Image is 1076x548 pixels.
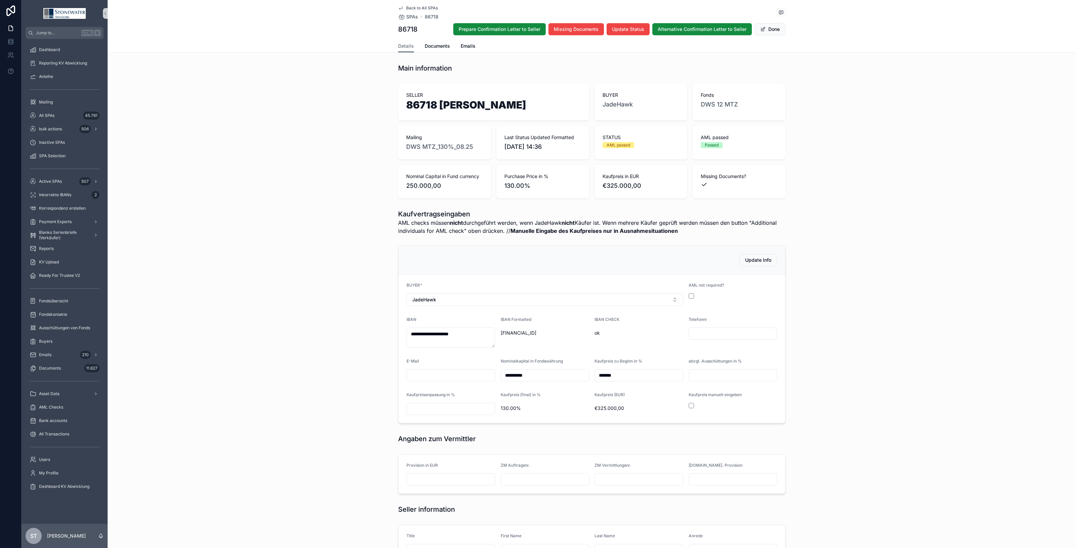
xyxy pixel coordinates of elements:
a: Buyers [26,335,104,347]
a: Documents [425,40,450,53]
strong: Manuelle Eingabe des Kaufpreises nur in Ausnahmesituationen [510,227,678,234]
span: Korrespondenz erstellen [39,206,86,211]
button: Missing Documents [548,23,604,35]
button: Update Status [607,23,650,35]
a: DWS MTZ_130%_08.25 [406,142,473,152]
h1: Angaben zum Vermittler [398,434,476,444]
a: Back to All SPAs [398,5,438,11]
span: Blanko Serienbriefe (Verkäufer) [39,230,88,241]
span: Kaufpreis zu Beginn in % [594,359,642,364]
span: 250.000,00 [406,181,483,191]
a: Asset Data [26,388,104,400]
span: 130.00% [504,181,581,191]
h1: 86718 [398,25,418,34]
span: bulk actions [39,126,62,132]
div: scrollable content [22,39,108,501]
span: Ausschüttungen von Fonds [39,325,90,331]
span: KV Upload [39,259,59,265]
span: My Profile [39,470,59,476]
a: Active SPAs507 [26,175,104,187]
span: AML passed [701,134,777,141]
span: Bank accounts [39,418,67,423]
button: Jump to...CtrlK [26,27,104,39]
div: 507 [79,177,91,185]
span: BUYER [407,283,420,288]
img: App logo [43,8,86,19]
span: Kaufpreis in EUR [603,173,679,180]
span: €325.000,00 [603,181,679,191]
a: Dashboard KV Abwicklung [26,480,104,493]
span: Ready For Trustee V2 [39,273,80,278]
div: 210 [80,351,91,359]
strong: nicht [450,219,463,226]
a: All Transactions [26,428,104,440]
span: All SPAs [39,113,54,118]
span: Telefonnr [689,317,707,322]
span: Fondskontakte [39,312,67,317]
a: Inkorrekte IBANs2 [26,189,104,201]
span: Mailing [406,134,483,141]
span: All Transactions [39,431,69,437]
span: JadeHawk [603,100,633,109]
span: Buyers [39,339,52,344]
span: Emails [39,352,51,357]
div: Passed [705,142,719,148]
a: DWS 12 MTZ [701,100,738,109]
span: Kaufpreis (EUR) [594,392,625,397]
strong: nicht [562,219,575,226]
span: Dashboard KV Abwicklung [39,484,89,489]
span: Mailing [39,99,53,105]
span: Kaufpreisanpassung in % [407,392,455,397]
a: 86718 [425,13,438,20]
span: Dashboard [39,47,60,52]
span: [FINANCIAL_ID] [501,330,589,336]
span: Reports [39,246,54,251]
button: Done [755,23,785,35]
span: Details [398,43,414,49]
span: Last Status Updated Formatted [504,134,581,141]
span: Nominal Capital in Fund currency [406,173,483,180]
span: Nominalkapital in Fondswährung [501,359,563,364]
a: Details [398,40,414,53]
span: AML checks müssen durchgeführt werden, wenn JadeHawk Käufer ist. Wenn mehrere Käufer geprüft werd... [398,219,785,235]
span: Inactive SPAs [39,140,65,145]
a: SPAs [398,13,418,20]
span: Update Info [745,257,771,263]
span: Reporting KV Abwicklung [39,60,87,66]
span: IBAN Formatted [501,317,531,322]
h1: Main information [398,64,452,73]
span: Active SPAs [39,179,62,184]
div: 11.627 [84,364,100,372]
span: ST [30,532,37,540]
span: ok [594,330,683,336]
span: E-Mail [407,359,419,364]
a: Ausschüttungen von Fonds [26,322,104,334]
span: Back to All SPAs [406,5,438,11]
a: bulk actions506 [26,123,104,135]
span: Asset Data [39,391,60,396]
a: Bank accounts [26,415,104,427]
a: Fondskontakte [26,308,104,321]
span: Jump to... [36,30,79,36]
a: KV Upload [26,256,104,268]
a: Payment Exports [26,216,104,228]
a: Emails [461,40,475,53]
span: K [95,30,100,36]
span: AML not required? [689,283,724,288]
span: Kaufpreis manuell eingeben [689,392,742,397]
div: 45.761 [83,112,100,120]
span: BUYER [603,92,679,98]
a: Reporting KV Abwicklung [26,57,104,69]
span: Documents [425,43,450,49]
a: All SPAs45.761 [26,110,104,122]
span: Emails [461,43,475,49]
span: ZM Auftragsnr. [501,463,530,468]
span: Ctrl [81,30,93,36]
button: Select Button [407,293,683,306]
span: Inkorrekte IBANs [39,192,71,198]
span: abzgl. Ausschüttungen in % [689,359,742,364]
span: AML Checks [39,405,63,410]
